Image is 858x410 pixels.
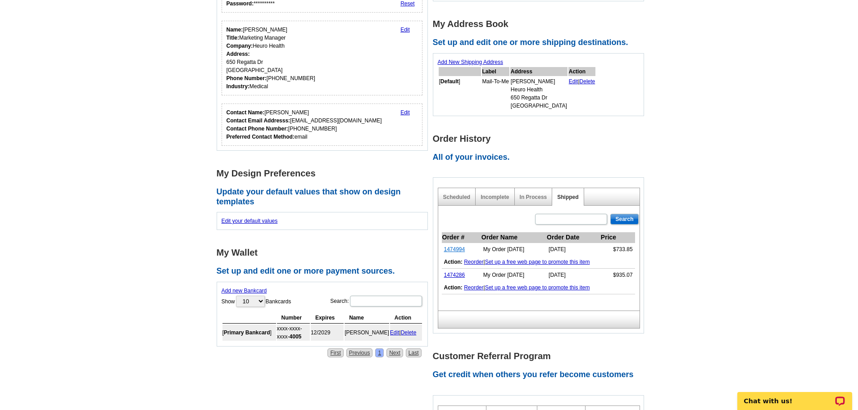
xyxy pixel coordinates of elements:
b: Action: [444,259,463,265]
input: Search [610,214,638,225]
input: Search: [350,296,422,306]
h1: My Design Preferences [217,169,433,178]
a: Add New Shipping Address [438,59,503,65]
td: My Order [DATE] [481,243,546,256]
a: Edit [569,78,578,85]
div: [PERSON_NAME] Marketing Manager Heuro Health 650 Regatta Dr [GEOGRAPHIC_DATA] [PHONE_NUMBER] Medical [227,26,315,90]
a: Edit [390,329,399,336]
div: Your personal details. [222,21,423,95]
td: [PERSON_NAME] [345,324,389,341]
a: Shipped [557,194,578,200]
strong: Contact Name: [227,109,265,116]
a: Next [386,348,403,357]
b: Action: [444,284,463,291]
a: Edit [400,109,410,116]
th: Order Date [546,232,600,243]
a: 1474286 [444,272,465,278]
td: xxxx-xxxx-xxxx- [277,324,310,341]
h2: Get credit when others you refer become customers [433,370,649,380]
td: [ ] [222,324,276,341]
td: [PERSON_NAME] Heuro Health 650 Regatta Dr [GEOGRAPHIC_DATA] [510,77,567,110]
select: ShowBankcards [236,296,265,307]
iframe: LiveChat chat widget [731,382,858,410]
td: My Order [DATE] [481,269,546,282]
th: Number [277,312,310,324]
th: Name [345,312,389,324]
a: Delete [401,329,417,336]
td: | [390,324,422,341]
a: Last [406,348,422,357]
h1: My Wallet [217,248,433,257]
td: $733.85 [600,243,635,256]
td: [DATE] [546,243,600,256]
strong: Contact Email Addresss: [227,117,291,124]
div: Who should we contact regarding order issues? [222,104,423,146]
label: Search: [330,295,422,307]
th: Order Name [481,232,546,243]
h2: Set up and edit one or more shipping destinations. [433,38,649,48]
label: Show Bankcards [222,295,291,308]
a: Reorder [464,259,483,265]
td: [DATE] [546,269,600,282]
b: Default [440,78,459,85]
strong: Preferred Contact Method: [227,134,295,140]
td: Mail-To-Me [482,77,509,110]
th: Label [482,67,509,76]
b: Primary Bankcard [224,329,270,336]
strong: 4005 [290,333,302,340]
strong: Address: [227,51,250,57]
th: Expires [311,312,344,324]
a: In Process [520,194,547,200]
a: First [327,348,343,357]
h2: Update your default values that show on design templates [217,187,433,207]
th: Price [600,232,635,243]
a: Reorder [464,284,483,291]
strong: Industry: [227,83,250,90]
td: $935.07 [600,269,635,282]
h1: Customer Referral Program [433,351,649,361]
strong: Contact Phone Number: [227,126,288,132]
h2: All of your invoices. [433,153,649,162]
th: Action [390,312,422,324]
strong: Title: [227,35,239,41]
a: Previous [346,348,373,357]
strong: Company: [227,43,253,49]
a: Reset [400,0,414,7]
th: Action [568,67,596,76]
a: Scheduled [443,194,471,200]
a: Incomplete [481,194,509,200]
a: 1474994 [444,246,465,252]
a: Edit your default values [222,218,278,224]
strong: Name: [227,27,243,33]
h2: Set up and edit one or more payment sources. [217,266,433,276]
a: Add new Bankcard [222,288,267,294]
h1: Order History [433,134,649,144]
div: [PERSON_NAME] [EMAIL_ADDRESS][DOMAIN_NAME] [PHONE_NUMBER] email [227,108,382,141]
td: [ ] [439,77,481,110]
a: 1 [375,348,384,357]
th: Order # [442,232,481,243]
a: Delete [580,78,595,85]
strong: Password: [227,0,254,7]
h1: My Address Book [433,19,649,29]
strong: Phone Number: [227,75,267,81]
td: | [442,256,635,269]
a: Edit [400,27,410,33]
td: | [442,281,635,294]
td: 12/2029 [311,324,344,341]
a: Set up a free web page to promote this item [485,259,590,265]
a: Set up a free web page to promote this item [485,284,590,291]
td: | [568,77,596,110]
th: Address [510,67,567,76]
